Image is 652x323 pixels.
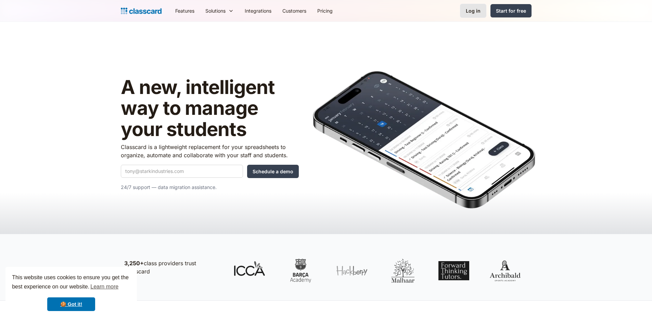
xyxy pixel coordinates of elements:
[121,165,299,178] form: Quick Demo Form
[5,267,137,318] div: cookieconsent
[124,260,144,267] strong: 3,250+
[121,165,243,178] input: tony@starkindustries.com
[89,282,119,292] a: learn more about cookies
[121,143,299,159] p: Classcard is a lightweight replacement for your spreadsheets to organize, automate and collaborat...
[12,273,130,292] span: This website uses cookies to ensure you get the best experience on our website.
[490,4,532,17] a: Start for free
[121,77,299,140] h1: A new, intelligent way to manage your students
[466,7,481,14] div: Log in
[312,3,338,18] a: Pricing
[200,3,239,18] div: Solutions
[460,4,486,18] a: Log in
[124,259,220,275] p: class providers trust Classcard
[170,3,200,18] a: Features
[121,183,299,191] p: 24/7 support — data migration assistance.
[121,6,162,16] a: Logo
[277,3,312,18] a: Customers
[205,7,226,14] div: Solutions
[47,297,95,311] a: dismiss cookie message
[247,165,299,178] input: Schedule a demo
[239,3,277,18] a: Integrations
[496,7,526,14] div: Start for free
